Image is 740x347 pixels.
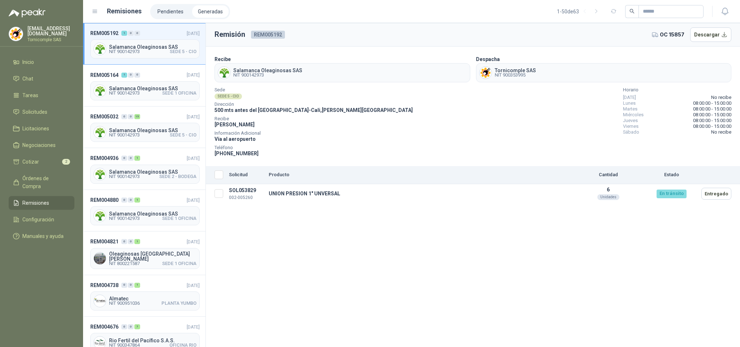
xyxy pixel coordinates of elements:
div: 0 [128,324,134,329]
span: Sábado [623,129,639,135]
a: Licitaciones [9,122,74,135]
span: [DATE] [187,156,200,161]
span: OC 15857 [660,31,684,39]
th: Estado [644,166,698,184]
img: Company Logo [94,252,106,264]
span: REM005164 [90,71,118,79]
div: 1 [134,283,140,288]
img: Logo peakr [9,9,46,17]
div: 1 [134,198,140,203]
span: REM005192 [90,29,118,37]
div: 1 [121,31,127,36]
th: Solicitud [226,166,266,184]
span: Chat [22,75,33,83]
span: NIT 900142973 [109,174,140,179]
span: SEDE 5 - CIO [170,133,196,137]
span: Cotizar [22,158,39,166]
span: NIT 900142973 [233,73,302,77]
span: [DATE] [187,239,200,244]
span: [PHONE_NUMBER] [215,151,259,156]
span: Salamanca Oleaginosas SAS [109,128,196,133]
span: No recibe [711,95,731,100]
a: Configuración [9,213,74,226]
span: [DATE] [187,72,200,78]
div: 1 [121,73,127,78]
div: 0 [134,31,140,36]
img: Company Logo [218,67,230,79]
span: [DATE] [187,31,200,36]
span: Órdenes de Compra [22,174,68,190]
span: No recibe [711,129,731,135]
span: Inicio [22,58,34,66]
a: Inicio [9,55,74,69]
span: Salamanca Oleaginosas SAS [109,169,196,174]
span: Rio Fertil del Pacífico S.A.S. [109,338,196,343]
p: [EMAIL_ADDRESS][DOMAIN_NAME] [27,26,74,36]
button: Entregado [701,188,731,200]
span: [DATE] [187,198,200,203]
a: REM004821001[DATE] Company LogoOleaginosas [GEOGRAPHIC_DATA][PERSON_NAME]NIT 800221587SEDE 1 OFICINA [83,231,205,275]
p: 002-005260 [229,194,263,201]
span: Salamanca Oleaginosas SAS [109,211,196,216]
div: 0 [128,198,134,203]
a: REM004880001[DATE] Company LogoSalamanca Oleaginosas SASNIT 900142973SEDE 1 OFICINA [83,190,205,231]
div: 7 [134,324,140,329]
span: SEDE 1 OFICINA [162,91,196,95]
div: 1 - 50 de 63 [557,6,602,17]
span: Manuales y ayuda [22,232,64,240]
p: 6 [575,187,641,192]
a: Tareas [9,88,74,102]
div: 0 [121,239,127,244]
span: [DATE] [623,95,636,100]
a: Remisiones [9,196,74,210]
th: Cantidad [572,166,644,184]
div: 0 [121,198,127,203]
span: Martes [623,106,637,112]
td: UNION PRESION 1" UNVERSAL [266,184,572,203]
h1: Remisiones [107,6,142,16]
th: Seleccionar/deseleccionar [206,166,226,184]
td: En tránsito [644,184,698,203]
a: REM005192100[DATE] Company LogoSalamanca Oleaginosas SASNIT 900142973SEDE 5 - CIO [83,23,205,65]
h3: Remisión [215,29,245,40]
span: Salamanca Oleaginosas SAS [109,86,196,91]
img: Company Logo [94,43,106,55]
div: 15 [134,114,140,119]
a: REM005164100[DATE] Company LogoSalamanca Oleaginosas SASNIT 900142973SEDE 1 OFICINA [83,65,205,106]
span: Sede [215,88,413,92]
span: Dirección [215,103,413,106]
span: 08:00:00 - 15:00:00 [693,100,731,106]
span: Teléfono [215,146,413,149]
span: 08:00:00 - 15:00:00 [693,106,731,112]
span: PLANTA YUMBO [161,301,196,305]
span: NIT 900142973 [109,133,140,137]
span: REM005192 [251,31,285,39]
span: REM004821 [90,238,118,246]
div: 0 [128,31,134,36]
button: Descargar [690,27,732,42]
img: Company Logo [94,210,106,222]
span: 08:00:00 - 15:00:00 [693,112,731,118]
span: Lunes [623,100,636,106]
span: NIT 900142973 [109,216,140,221]
a: Negociaciones [9,138,74,152]
span: Miércoles [623,112,644,118]
span: SEDE 2 - BODEGA [159,174,196,179]
span: SEDE 5 - CIO [170,49,196,54]
span: [DATE] [187,114,200,120]
a: Cotizar2 [9,155,74,169]
img: Company Logo [94,126,106,138]
span: [PERSON_NAME] [215,122,255,127]
b: Despacha [476,56,500,62]
a: REM0050320015[DATE] Company LogoSalamanca Oleaginosas SASNIT 900142973SEDE 5 - CIO [83,107,205,148]
span: 500 mts antes del [GEOGRAPHIC_DATA] - Cali , [PERSON_NAME][GEOGRAPHIC_DATA] [215,107,413,113]
a: Manuales y ayuda [9,229,74,243]
img: Company Logo [94,295,106,307]
div: En tránsito [657,190,687,198]
a: Generadas [192,5,229,18]
div: 0 [121,283,127,288]
span: REM004936 [90,154,118,162]
span: Recibe [215,117,413,121]
div: 0 [128,239,134,244]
